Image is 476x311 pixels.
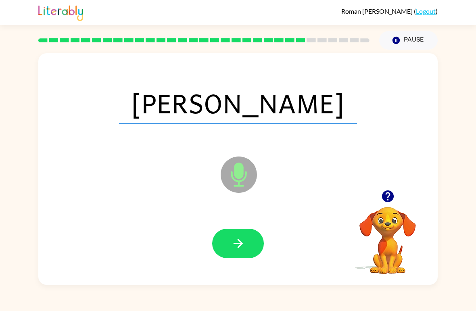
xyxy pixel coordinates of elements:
[379,31,438,50] button: Pause
[119,82,357,124] span: [PERSON_NAME]
[341,7,438,15] div: ( )
[38,3,83,21] img: Literably
[347,194,428,275] video: Your browser must support playing .mp4 files to use Literably. Please try using another browser.
[341,7,414,15] span: Roman [PERSON_NAME]
[416,7,436,15] a: Logout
